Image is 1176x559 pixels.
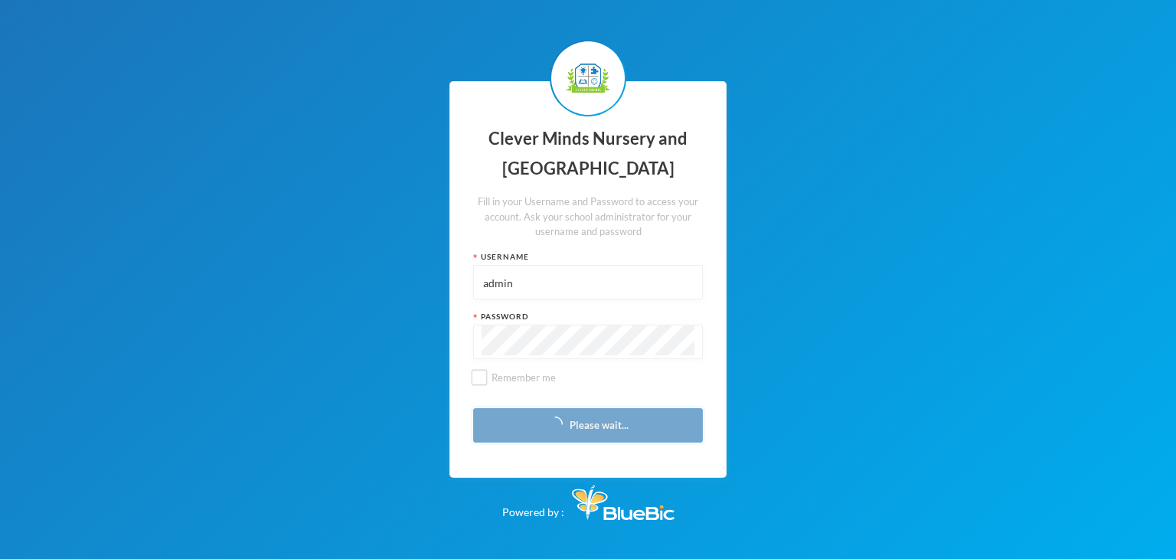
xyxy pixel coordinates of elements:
div: Powered by : [502,478,675,520]
div: Fill in your Username and Password to access your account. Ask your school administrator for your... [473,195,703,240]
i: icon: loading [547,417,563,432]
button: Please wait... [473,408,703,443]
span: Remember me [485,371,562,384]
div: Password [473,311,703,322]
div: Clever Minds Nursery and [GEOGRAPHIC_DATA] [473,124,703,183]
div: Username [473,251,703,263]
img: Bluebic [572,485,675,520]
